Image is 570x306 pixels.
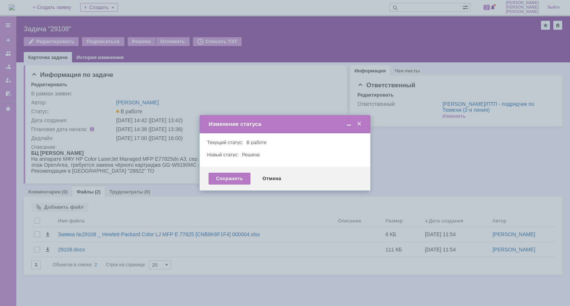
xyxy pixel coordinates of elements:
[207,140,243,145] label: Текущий статус:
[242,152,259,157] span: Решена
[209,121,363,127] div: Изменение статуса
[207,152,239,157] label: Новый статус:
[356,121,363,127] span: Закрыть
[246,140,266,145] span: В работе
[345,121,353,127] span: Свернуть (Ctrl + M)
